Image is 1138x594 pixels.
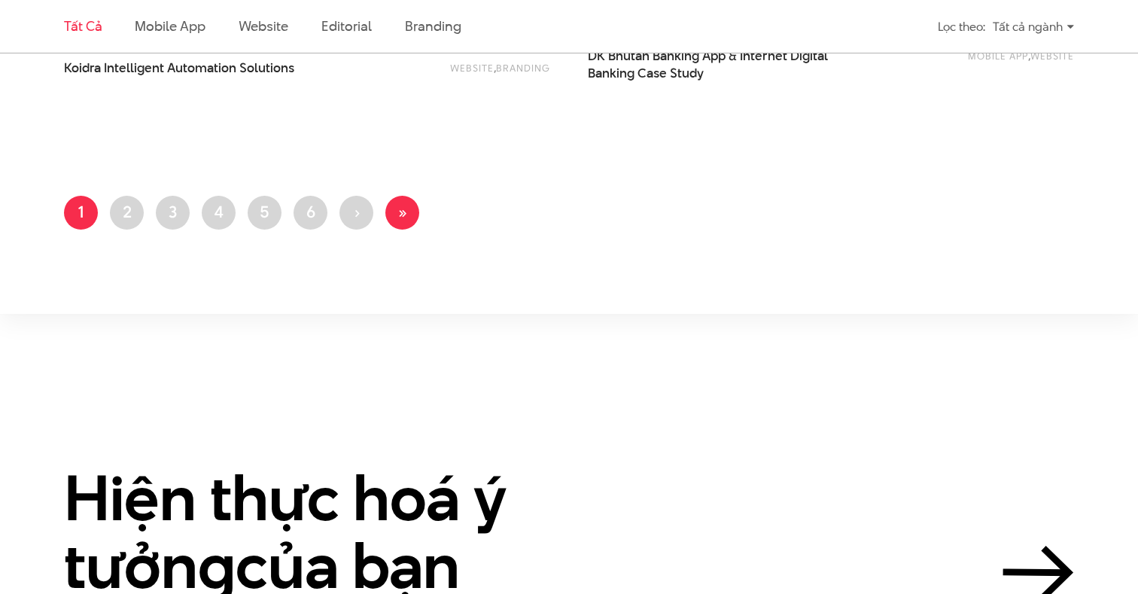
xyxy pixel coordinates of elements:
[450,61,494,75] a: Website
[156,196,190,230] a: 3
[588,47,855,82] span: DK Bhutan Banking App & Internet Digital
[968,49,1028,62] a: Mobile app
[110,196,144,230] a: 2
[405,17,461,35] a: Branding
[397,200,407,223] span: »
[104,59,164,77] span: Intelligent
[64,59,331,94] a: Koidra Intelligent Automation Solutions
[588,47,855,82] a: DK Bhutan Banking App & Internet DigitalBanking Case Study
[294,196,327,230] a: 6
[588,65,704,82] span: Banking Case Study
[993,14,1074,40] div: Tất cả ngành
[167,59,236,77] span: Automation
[202,196,236,230] a: 4
[239,17,288,35] a: Website
[64,17,102,35] a: Tất cả
[239,59,294,77] span: Solutions
[248,196,281,230] a: 5
[356,59,550,87] div: ,
[135,17,205,35] a: Mobile app
[880,47,1074,75] div: ,
[496,61,550,75] a: Branding
[938,14,985,40] div: Lọc theo:
[354,200,360,223] span: ›
[64,59,101,77] span: Koidra
[321,17,372,35] a: Editorial
[1030,49,1074,62] a: Website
